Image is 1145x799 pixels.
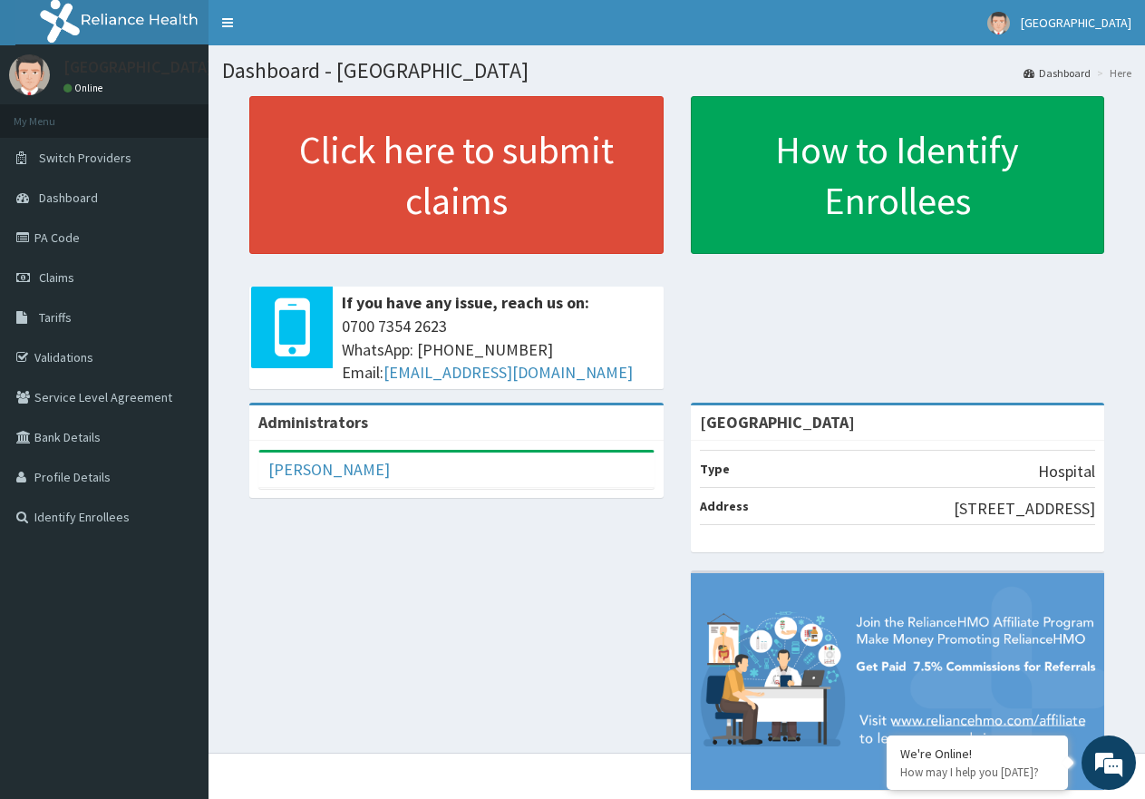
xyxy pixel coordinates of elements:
[39,269,74,286] span: Claims
[63,59,213,75] p: [GEOGRAPHIC_DATA]
[258,412,368,433] b: Administrators
[900,745,1054,762] div: We're Online!
[700,498,749,514] b: Address
[954,497,1095,521] p: [STREET_ADDRESS]
[249,96,664,254] a: Click here to submit claims
[9,54,50,95] img: User Image
[39,190,98,206] span: Dashboard
[1038,460,1095,483] p: Hospital
[691,573,1105,790] img: provider-team-banner.png
[342,315,655,385] span: 0700 7354 2623 WhatsApp: [PHONE_NUMBER] Email:
[39,309,72,326] span: Tariffs
[63,82,107,94] a: Online
[700,461,730,477] b: Type
[700,412,855,433] strong: [GEOGRAPHIC_DATA]
[383,362,633,383] a: [EMAIL_ADDRESS][DOMAIN_NAME]
[268,459,390,480] a: [PERSON_NAME]
[1024,65,1091,81] a: Dashboard
[1021,15,1131,31] span: [GEOGRAPHIC_DATA]
[1092,65,1131,81] li: Here
[900,765,1054,780] p: How may I help you today?
[987,12,1010,34] img: User Image
[39,150,131,166] span: Switch Providers
[342,292,589,313] b: If you have any issue, reach us on:
[691,96,1105,254] a: How to Identify Enrollees
[222,59,1131,83] h1: Dashboard - [GEOGRAPHIC_DATA]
